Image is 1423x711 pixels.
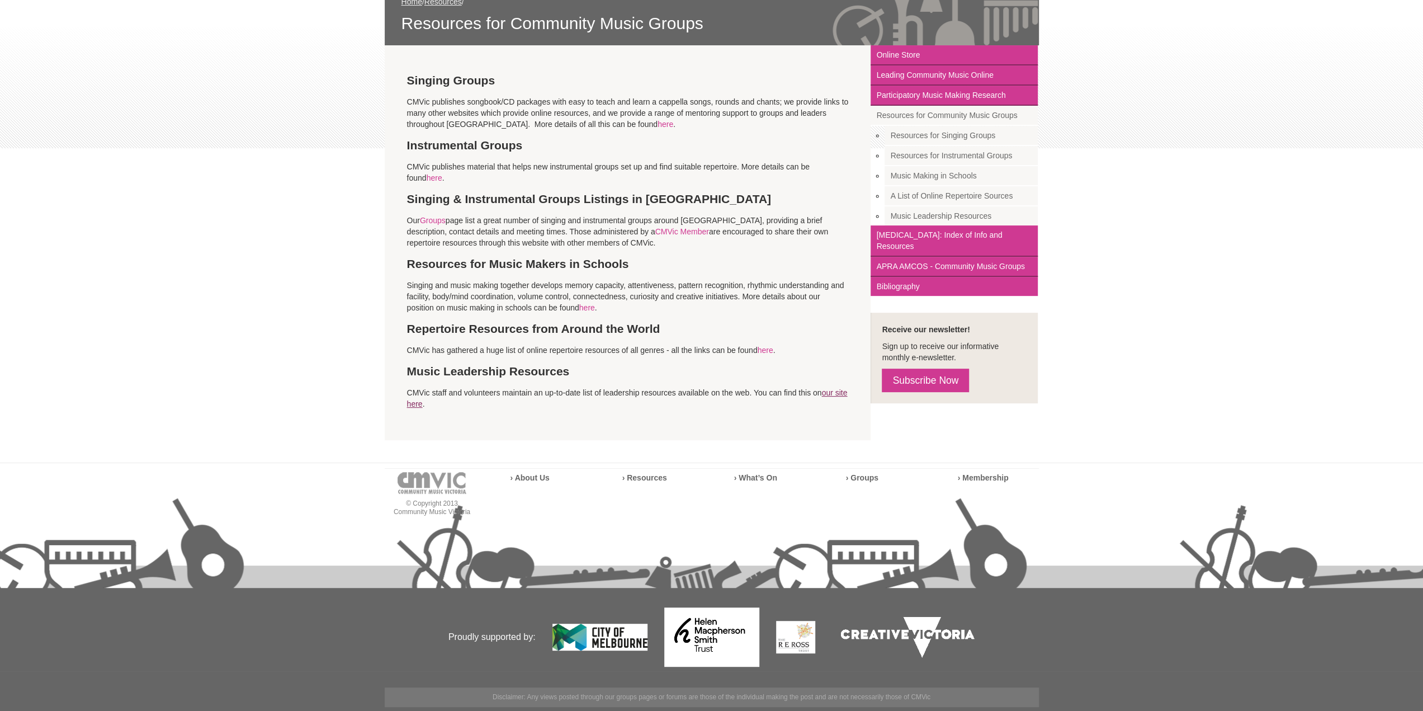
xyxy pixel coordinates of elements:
a: Participatory Music Making Research [871,86,1038,106]
h3: Resources for Music Makers in Schools [407,257,849,271]
a: Online Store [871,45,1038,65]
a: › Groups [846,473,878,482]
a: here [658,120,673,129]
a: here [758,346,773,355]
p: © Copyright 2013 Community Music Victoria [385,500,480,516]
a: Resources for Singing Groups [885,126,1038,146]
a: › Membership [958,473,1009,482]
a: Bibliography [871,277,1038,296]
a: APRA AMCOS - Community Music Groups [871,257,1038,277]
strong: Receive our newsletter! [882,325,970,334]
a: here [427,173,442,182]
h3: Instrumental Groups [407,138,849,153]
p: CMVic staff and volunteers maintain an up-to-date list of leadership resources available on the w... [407,387,849,409]
a: Leading Community Music Online [871,65,1038,86]
h3: Singing Groups [407,73,849,88]
h3: Repertoire Resources from Around the World [407,322,849,336]
a: › Resources [622,473,667,482]
img: Creative Victoria Logo [832,608,983,666]
p: Disclaimer: ​Any views posted through our groups pages or forums are those of the individual maki... [385,688,1039,707]
a: Subscribe Now [882,369,969,392]
a: CMVic Member [655,227,709,236]
a: Groups [420,216,446,225]
a: › About Us [510,473,550,482]
span: Resources for Community Music Groups [401,13,1022,34]
img: Helen Macpherson Smith Trust [664,608,759,666]
img: cmvic-logo-footer.png [398,472,466,494]
p: CMVic has gathered a huge list of online repertoire resources of all genres - all the links can b... [407,345,849,356]
a: Music Leadership Resources [885,206,1038,225]
a: Resources for Instrumental Groups [885,146,1038,166]
p: Sign up to receive our informative monthly e-newsletter. [882,341,1027,363]
img: City of Melbourne [552,624,647,650]
a: A List of Online Repertoire Sources [885,186,1038,206]
h3: Singing & Instrumental Groups Listings in [GEOGRAPHIC_DATA] [407,192,849,206]
p: Proudly supported by: [385,590,536,685]
a: Resources for Community Music Groups [871,106,1038,126]
a: [MEDICAL_DATA]: Index of Info and Resources [871,225,1038,257]
p: CMVic publishes songbook/CD packages with easy to teach and learn a cappella songs, rounds and ch... [407,96,849,130]
p: CMVic publishes material that helps new instrumental groups set up and find suitable repertoire. ... [407,161,849,183]
a: here [579,303,595,312]
a: Music Making in Schools [885,166,1038,186]
a: › What’s On [734,473,777,482]
p: Our page list a great number of singing and instrumental groups around [GEOGRAPHIC_DATA], providi... [407,215,849,248]
p: Singing and music making together develops memory capacity, attentiveness, pattern recognition, r... [407,280,849,313]
img: The Re Ross Trust [776,621,815,653]
h3: Music Leadership Resources [407,364,849,379]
